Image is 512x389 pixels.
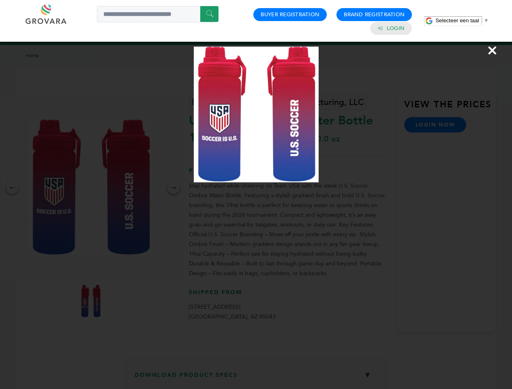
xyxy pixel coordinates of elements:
a: Selecteer een taal​ [435,17,489,24]
span: Selecteer een taal [435,17,479,24]
a: Login [387,25,405,32]
input: Search a product or brand... [97,6,219,22]
span: ▼ [484,17,489,24]
a: Brand Registration [344,11,405,18]
img: Image Preview [194,47,319,182]
a: Buyer Registration [261,11,319,18]
span: × [487,39,498,62]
